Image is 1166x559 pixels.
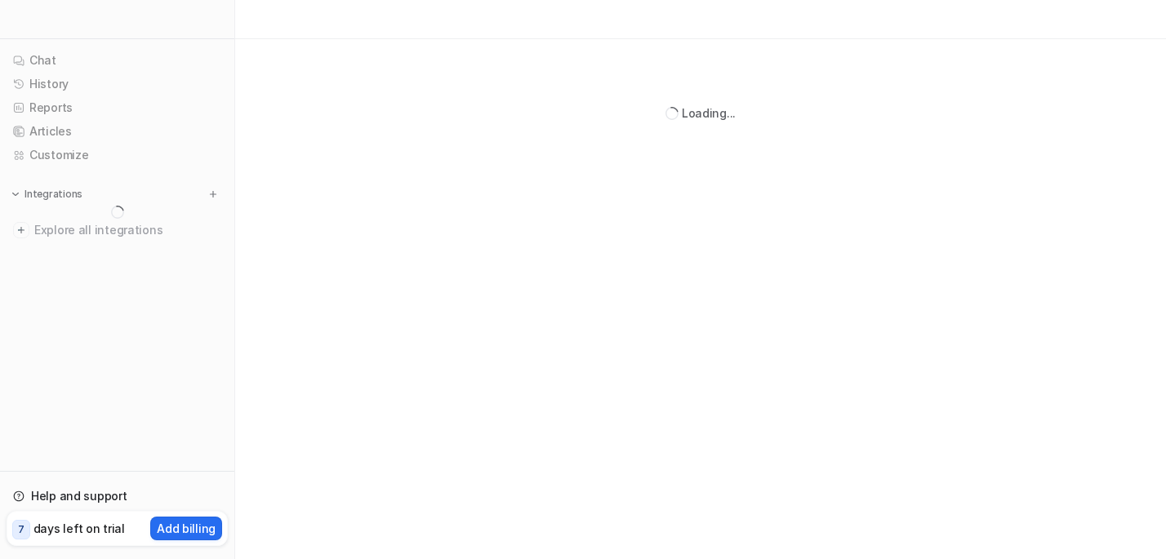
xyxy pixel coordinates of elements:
[7,219,228,242] a: Explore all integrations
[7,73,228,95] a: History
[7,49,228,72] a: Chat
[18,522,24,537] p: 7
[33,520,125,537] p: days left on trial
[157,520,216,537] p: Add billing
[7,96,228,119] a: Reports
[7,186,87,202] button: Integrations
[207,189,219,200] img: menu_add.svg
[150,517,222,540] button: Add billing
[7,485,228,508] a: Help and support
[10,189,21,200] img: expand menu
[34,217,221,243] span: Explore all integrations
[13,222,29,238] img: explore all integrations
[7,144,228,166] a: Customize
[24,188,82,201] p: Integrations
[7,120,228,143] a: Articles
[682,104,736,122] div: Loading...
